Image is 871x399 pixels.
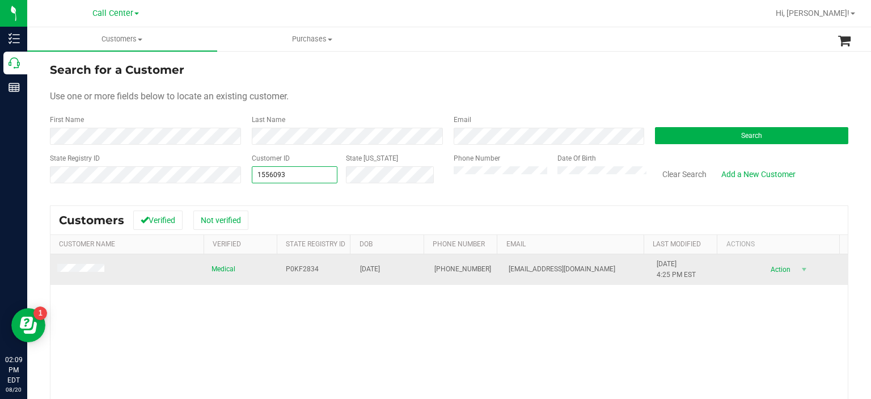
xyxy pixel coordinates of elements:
label: State [US_STATE] [346,153,398,163]
label: Last Name [252,115,285,125]
span: [PHONE_NUMBER] [434,264,491,275]
a: Customers [27,27,217,51]
a: Verified [213,240,241,248]
a: Purchases [217,27,407,51]
label: First Name [50,115,84,125]
span: Customers [59,213,124,227]
label: State Registry ID [50,153,100,163]
span: Call Center [92,9,133,18]
span: [DATE] [360,264,380,275]
button: Verified [133,211,183,230]
label: Email [454,115,471,125]
span: Use one or more fields below to locate an existing customer. [50,91,289,102]
button: Search [655,127,848,144]
div: Actions [726,240,835,248]
inline-svg: Inventory [9,33,20,44]
a: Add a New Customer [714,165,803,184]
inline-svg: Reports [9,82,20,93]
a: State Registry Id [286,240,345,248]
a: DOB [360,240,373,248]
inline-svg: Call Center [9,57,20,69]
label: Date Of Birth [557,153,596,163]
p: 08/20 [5,385,22,394]
span: Action [760,262,797,278]
span: [DATE] 4:25 PM EST [657,259,696,280]
a: Phone Number [433,240,485,248]
span: [EMAIL_ADDRESS][DOMAIN_NAME] [509,264,615,275]
span: Customers [27,34,217,44]
a: Customer Name [59,240,115,248]
span: Search [741,132,762,140]
span: Medical [212,264,235,275]
label: Customer ID [252,153,290,163]
label: Phone Number [454,153,500,163]
a: Email [506,240,526,248]
span: Hi, [PERSON_NAME]! [776,9,849,18]
span: select [797,262,811,278]
span: P0KF2834 [286,264,319,275]
p: 02:09 PM EDT [5,355,22,385]
iframe: Resource center unread badge [33,306,47,320]
span: Search for a Customer [50,63,184,77]
a: Last Modified [653,240,701,248]
span: Purchases [218,34,407,44]
button: Not verified [193,211,248,230]
iframe: Resource center [11,308,45,342]
button: Clear Search [655,165,714,184]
